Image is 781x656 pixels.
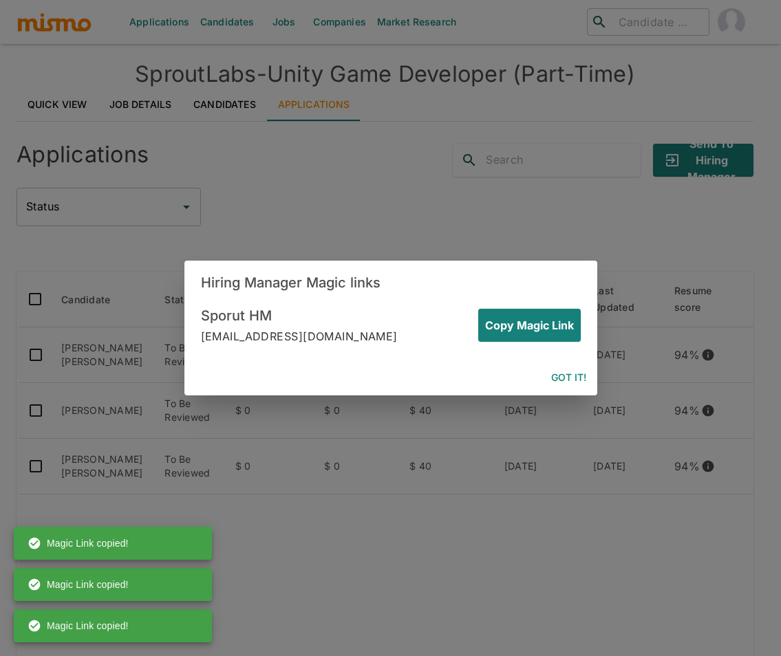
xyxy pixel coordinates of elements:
div: Magic Link copied! [28,613,129,638]
div: Magic Link copied! [28,531,129,556]
div: Magic Link copied! [28,572,129,597]
button: Got it! [546,365,592,391]
button: Copy Magic Link [478,309,581,342]
h6: Sporut HM [201,305,398,327]
h2: Hiring Manager Magic links [184,261,597,305]
p: [EMAIL_ADDRESS][DOMAIN_NAME] [201,327,398,346]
